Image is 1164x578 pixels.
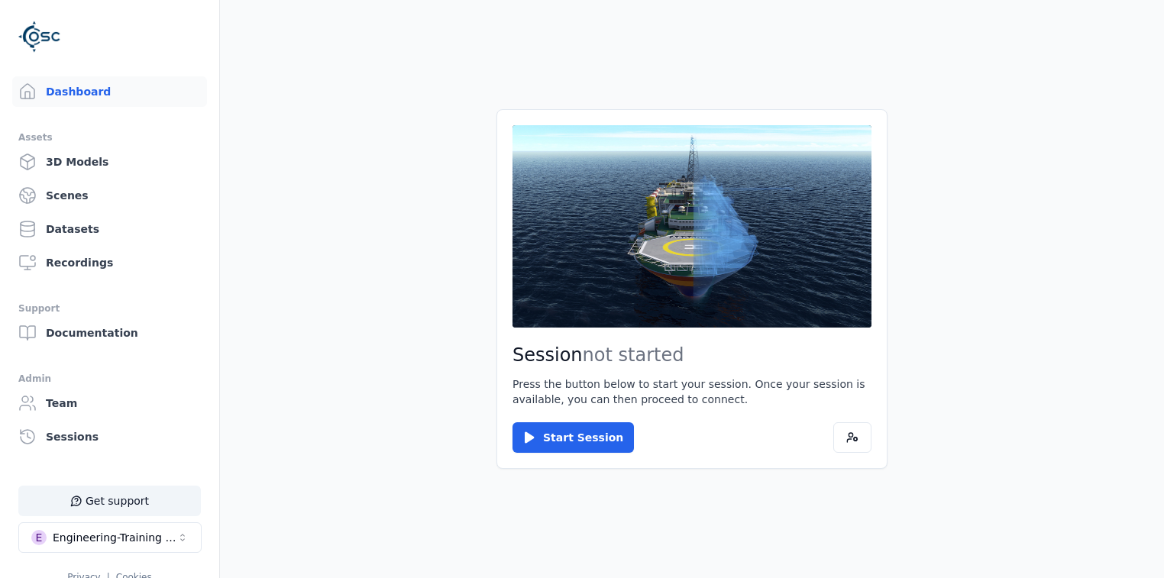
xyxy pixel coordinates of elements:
[18,522,202,553] button: Select a workspace
[12,318,207,348] a: Documentation
[18,128,201,147] div: Assets
[12,421,207,452] a: Sessions
[18,15,61,58] img: Logo
[18,299,201,318] div: Support
[53,530,176,545] div: Engineering-Training (SSO Staging)
[12,247,207,278] a: Recordings
[512,343,871,367] h2: Session
[12,147,207,177] a: 3D Models
[12,180,207,211] a: Scenes
[12,388,207,418] a: Team
[31,530,47,545] div: E
[18,486,201,516] button: Get support
[512,422,634,453] button: Start Session
[18,370,201,388] div: Admin
[12,214,207,244] a: Datasets
[512,376,871,407] p: Press the button below to start your session. Once your session is available, you can then procee...
[583,344,684,366] span: not started
[12,76,207,107] a: Dashboard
